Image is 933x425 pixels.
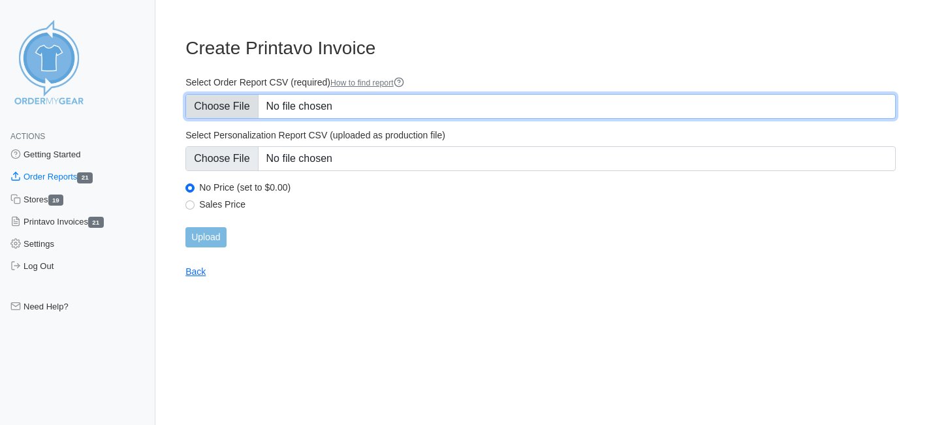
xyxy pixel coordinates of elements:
[77,172,93,183] span: 21
[185,76,896,89] label: Select Order Report CSV (required)
[185,37,896,59] h3: Create Printavo Invoice
[199,181,896,193] label: No Price (set to $0.00)
[330,78,404,87] a: How to find report
[48,195,64,206] span: 19
[185,266,206,277] a: Back
[199,198,896,210] label: Sales Price
[88,217,104,228] span: 21
[185,129,896,141] label: Select Personalization Report CSV (uploaded as production file)
[185,227,226,247] input: Upload
[10,132,45,141] span: Actions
